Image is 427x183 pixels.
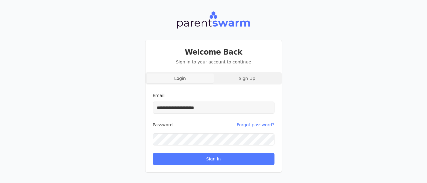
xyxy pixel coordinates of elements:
[153,123,173,127] label: Password
[153,93,165,98] label: Email
[153,59,274,65] p: Sign in to your account to continue
[214,74,281,83] button: Sign Up
[153,153,274,165] button: Sign In
[176,10,250,30] img: Parentswarm
[147,74,214,83] button: Login
[237,119,274,131] button: Forgot password?
[153,47,274,57] h3: Welcome Back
